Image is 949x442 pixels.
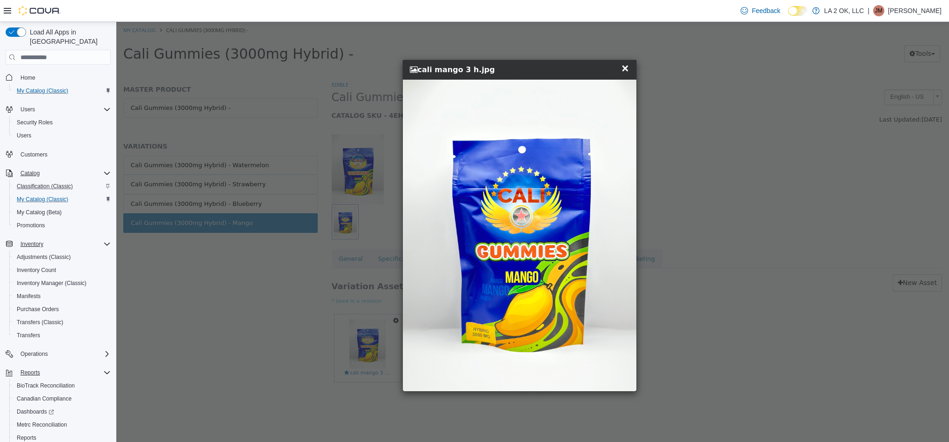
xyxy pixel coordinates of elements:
[13,330,111,341] span: Transfers
[13,393,111,404] span: Canadian Compliance
[17,395,72,402] span: Canadian Compliance
[2,238,114,251] button: Inventory
[17,332,40,339] span: Transfers
[13,265,111,276] span: Inventory Count
[2,70,114,84] button: Home
[17,306,59,313] span: Purchase Orders
[875,5,882,16] span: JM
[824,5,864,16] p: LA 2 OK, LLC
[13,85,111,96] span: My Catalog (Classic)
[17,119,53,126] span: Security Roles
[868,5,869,16] p: |
[17,367,44,378] button: Reports
[20,74,35,82] span: Home
[20,151,47,158] span: Customers
[17,367,111,378] span: Reports
[9,316,114,329] button: Transfers (Classic)
[13,117,56,128] a: Security Roles
[13,85,72,96] a: My Catalog (Classic)
[17,168,43,179] button: Catalog
[17,149,51,160] a: Customers
[17,87,68,95] span: My Catalog (Classic)
[13,278,111,289] span: Inventory Manager (Classic)
[9,303,114,316] button: Purchase Orders
[13,220,49,231] a: Promotions
[13,194,72,205] a: My Catalog (Classic)
[13,220,111,231] span: Promotions
[17,348,111,360] span: Operations
[2,366,114,379] button: Reports
[17,292,40,300] span: Manifests
[19,6,60,15] img: Cova
[17,132,31,139] span: Users
[13,406,58,417] a: Dashboards
[13,291,111,302] span: Manifests
[294,42,505,54] h4: cali mango 3 h.jpg
[17,183,73,190] span: Classification (Classic)
[13,181,111,192] span: Classification (Classic)
[17,104,39,115] button: Users
[17,421,67,428] span: Metrc Reconciliation
[13,317,111,328] span: Transfers (Classic)
[9,129,114,142] button: Users
[20,350,48,358] span: Operations
[13,207,66,218] a: My Catalog (Beta)
[737,1,784,20] a: Feedback
[17,104,111,115] span: Users
[13,181,77,192] a: Classification (Classic)
[2,148,114,161] button: Customers
[888,5,942,16] p: [PERSON_NAME]
[17,72,39,83] a: Home
[13,304,63,315] a: Purchase Orders
[13,207,111,218] span: My Catalog (Beta)
[17,238,47,250] button: Inventory
[13,406,111,417] span: Dashboards
[287,58,520,369] img: 611a91a7-0585-4aef-8b8f-d3f4dcfa569b
[20,369,40,376] span: Reports
[9,251,114,264] button: Adjustments (Classic)
[9,206,114,219] button: My Catalog (Beta)
[9,219,114,232] button: Promotions
[13,380,79,391] a: BioTrack Reconciliation
[2,347,114,360] button: Operations
[13,265,60,276] a: Inventory Count
[13,252,111,263] span: Adjustments (Classic)
[17,279,87,287] span: Inventory Manager (Classic)
[13,304,111,315] span: Purchase Orders
[17,348,52,360] button: Operations
[9,193,114,206] button: My Catalog (Classic)
[9,290,114,303] button: Manifests
[17,319,63,326] span: Transfers (Classic)
[13,278,90,289] a: Inventory Manager (Classic)
[13,117,111,128] span: Security Roles
[9,329,114,342] button: Transfers
[13,252,74,263] a: Adjustments (Classic)
[9,405,114,418] a: Dashboards
[13,380,111,391] span: BioTrack Reconciliation
[2,103,114,116] button: Users
[17,253,71,261] span: Adjustments (Classic)
[17,382,75,389] span: BioTrack Reconciliation
[9,264,114,277] button: Inventory Count
[13,419,71,430] a: Metrc Reconciliation
[26,27,111,46] span: Load All Apps in [GEOGRAPHIC_DATA]
[13,130,35,141] a: Users
[13,330,44,341] a: Transfers
[17,266,56,274] span: Inventory Count
[20,170,40,177] span: Catalog
[873,5,884,16] div: Jieann M
[9,180,114,193] button: Classification (Classic)
[505,41,513,52] span: ×
[13,130,111,141] span: Users
[17,168,111,179] span: Catalog
[2,167,114,180] button: Catalog
[9,116,114,129] button: Security Roles
[13,419,111,430] span: Metrc Reconciliation
[13,393,75,404] a: Canadian Compliance
[9,277,114,290] button: Inventory Manager (Classic)
[20,240,43,248] span: Inventory
[17,196,68,203] span: My Catalog (Classic)
[17,408,54,415] span: Dashboards
[17,238,111,250] span: Inventory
